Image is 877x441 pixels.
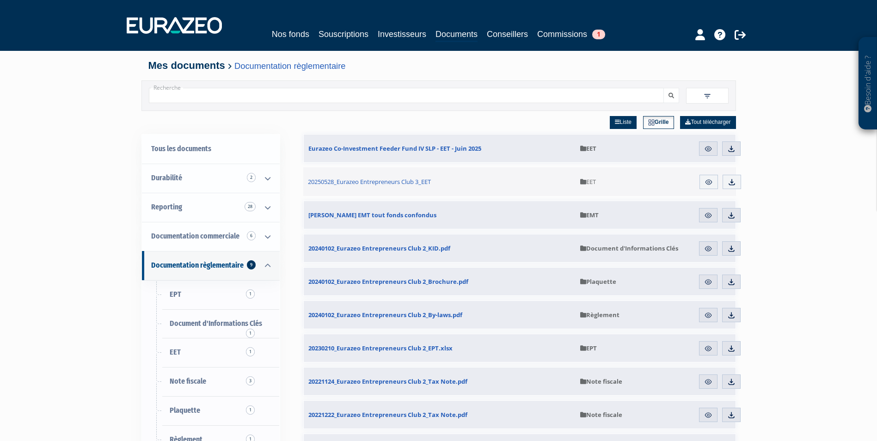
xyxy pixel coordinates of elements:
span: Règlement [580,311,619,319]
span: 20240102_Eurazeo Entrepreneurs Club 2_KID.pdf [308,244,450,252]
a: 20221222_Eurazeo Entrepreneurs Club 2_Tax Note.pdf [304,401,576,429]
span: EET [580,144,596,153]
img: download.svg [727,145,736,153]
img: eye.svg [704,378,712,386]
a: EPT1 [142,280,280,309]
span: 9 [247,260,256,269]
a: 20240102_Eurazeo Entrepreneurs Club 2_KID.pdf [304,234,576,262]
img: download.svg [727,378,736,386]
a: Documents [435,28,478,42]
span: 6 [247,231,256,240]
span: Note fiscale [170,377,206,386]
a: 20230210_Eurazeo Entrepreneurs Club 2_EPT.xlsx [304,334,576,362]
a: 20250528_Eurazeo Entrepreneurs Club 3_EET [303,167,576,196]
p: Besoin d'aide ? [863,42,873,125]
span: 1 [246,289,255,299]
a: Reporting 28 [142,193,280,222]
span: 3 [246,376,255,386]
img: eye.svg [704,311,712,319]
a: Plaquette1 [142,396,280,425]
span: 20240102_Eurazeo Entrepreneurs Club 2_By-laws.pdf [308,311,462,319]
img: 1732889491-logotype_eurazeo_blanc_rvb.png [127,17,222,34]
img: eye.svg [704,411,712,419]
img: download.svg [727,344,736,353]
span: 1 [592,30,605,39]
img: eye.svg [704,245,712,253]
span: Documentation commerciale [151,232,239,240]
a: Tout télécharger [680,116,736,129]
span: 1 [246,347,255,356]
span: 1 [246,405,255,415]
a: Conseillers [487,28,528,41]
a: Eurazeo Co-Investment Feeder Fund IV SLP - EET - Juin 2025 [304,135,576,162]
a: Note fiscale3 [142,367,280,396]
span: 20230210_Eurazeo Entrepreneurs Club 2_EPT.xlsx [308,344,453,352]
span: EMT [580,211,599,219]
a: EET1 [142,338,280,367]
a: Documentation commerciale 6 [142,222,280,251]
img: eye.svg [704,145,712,153]
img: download.svg [727,411,736,419]
img: eye.svg [704,211,712,220]
span: 1 [246,329,255,338]
img: download.svg [727,211,736,220]
a: 20240102_Eurazeo Entrepreneurs Club 2_Brochure.pdf [304,268,576,295]
a: Commissions1 [537,28,605,41]
span: [PERSON_NAME] EMT tout fonds confondus [308,211,436,219]
span: Document d'Informations Clés [580,244,678,252]
span: Note fiscale [580,377,622,386]
span: Note fiscale [580,410,622,419]
img: download.svg [727,311,736,319]
a: 20221124_Eurazeo Entrepreneurs Club 2_Tax Note.pdf [304,367,576,395]
span: EET [580,178,596,186]
span: 20221222_Eurazeo Entrepreneurs Club 2_Tax Note.pdf [308,410,467,419]
a: Investisseurs [378,28,426,41]
img: eye.svg [704,278,712,286]
a: [PERSON_NAME] EMT tout fonds confondus [304,201,576,229]
span: EET [170,348,181,356]
span: EPT [170,290,181,299]
a: Document d'Informations Clés1 [142,309,280,338]
span: 20250528_Eurazeo Entrepreneurs Club 3_EET [308,178,431,186]
a: Tous les documents [142,135,280,164]
a: Grille [643,116,674,129]
h4: Mes documents [148,60,729,71]
img: eye.svg [705,178,713,186]
span: 20240102_Eurazeo Entrepreneurs Club 2_Brochure.pdf [308,277,468,286]
img: eye.svg [704,344,712,353]
span: Documentation règlementaire [151,261,244,269]
img: download.svg [727,278,736,286]
input: Recherche [149,88,664,103]
span: 2 [247,173,256,182]
span: 28 [245,202,256,211]
img: download.svg [727,245,736,253]
a: Liste [610,116,637,129]
a: Souscriptions [319,28,368,41]
span: EPT [580,344,597,352]
span: 20221124_Eurazeo Entrepreneurs Club 2_Tax Note.pdf [308,377,467,386]
a: 20240102_Eurazeo Entrepreneurs Club 2_By-laws.pdf [304,301,576,329]
span: Document d'Informations Clés [170,319,262,328]
a: Documentation règlementaire 9 [142,251,280,280]
span: Reporting [151,202,182,211]
img: grid.svg [648,119,655,126]
img: filter.svg [703,92,711,100]
span: Durabilité [151,173,182,182]
img: download.svg [728,178,736,186]
span: Plaquette [580,277,616,286]
a: Nos fonds [272,28,309,41]
a: Durabilité 2 [142,164,280,193]
span: Eurazeo Co-Investment Feeder Fund IV SLP - EET - Juin 2025 [308,144,481,153]
span: Plaquette [170,406,200,415]
a: Documentation règlementaire [234,61,345,71]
